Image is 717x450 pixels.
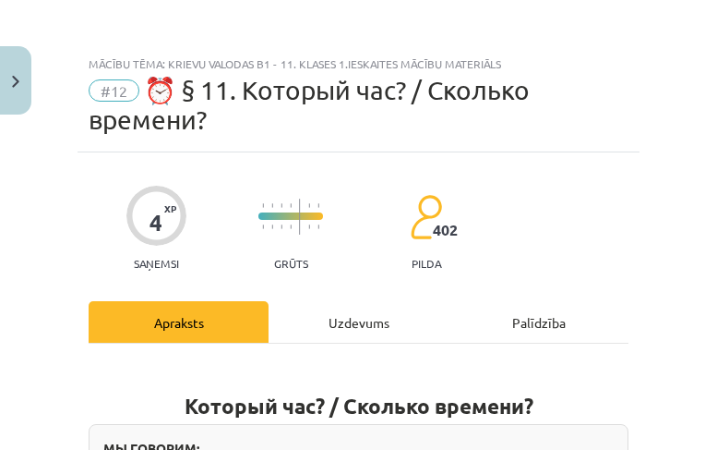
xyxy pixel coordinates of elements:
img: icon-short-line-57e1e144782c952c97e751825c79c345078a6d821885a25fce030b3d8c18986b.svg [290,225,292,229]
img: icon-short-line-57e1e144782c952c97e751825c79c345078a6d821885a25fce030b3d8c18986b.svg [281,203,282,208]
img: icon-short-line-57e1e144782c952c97e751825c79c345078a6d821885a25fce030b3d8c18986b.svg [308,203,310,208]
p: Grūts [274,257,308,270]
div: Uzdevums [269,301,448,343]
p: pilda [412,257,441,270]
img: icon-short-line-57e1e144782c952c97e751825c79c345078a6d821885a25fce030b3d8c18986b.svg [262,203,264,208]
span: XP [164,203,176,213]
img: icon-short-line-57e1e144782c952c97e751825c79c345078a6d821885a25fce030b3d8c18986b.svg [262,225,264,229]
strong: Который час? / Сколько времени? [185,393,533,420]
span: 402 [433,222,458,238]
div: Mācību tēma: Krievu valodas b1 - 11. klases 1.ieskaites mācību materiāls [89,57,628,70]
img: icon-long-line-d9ea69661e0d244f92f715978eff75569469978d946b2353a9bb055b3ed8787d.svg [299,199,301,235]
img: icon-short-line-57e1e144782c952c97e751825c79c345078a6d821885a25fce030b3d8c18986b.svg [271,225,273,229]
span: ⏰ § 11. Который час? / Сколько времени? [89,75,530,135]
div: Apraksts [89,301,269,343]
img: icon-close-lesson-0947bae3869378f0d4975bcd49f059093ad1ed9edebbc8119c70593378902aed.svg [12,76,19,88]
div: Palīdzība [448,301,628,343]
img: icon-short-line-57e1e144782c952c97e751825c79c345078a6d821885a25fce030b3d8c18986b.svg [317,203,319,208]
span: #12 [89,79,139,102]
img: icon-short-line-57e1e144782c952c97e751825c79c345078a6d821885a25fce030b3d8c18986b.svg [290,203,292,208]
img: students-c634bb4e5e11cddfef0936a35e636f08e4e9abd3cc4e673bd6f9a4125e45ecb1.svg [410,194,442,240]
p: Saņemsi [126,257,186,270]
img: icon-short-line-57e1e144782c952c97e751825c79c345078a6d821885a25fce030b3d8c18986b.svg [271,203,273,208]
div: 4 [149,210,162,236]
img: icon-short-line-57e1e144782c952c97e751825c79c345078a6d821885a25fce030b3d8c18986b.svg [317,225,319,229]
img: icon-short-line-57e1e144782c952c97e751825c79c345078a6d821885a25fce030b3d8c18986b.svg [281,225,282,229]
img: icon-short-line-57e1e144782c952c97e751825c79c345078a6d821885a25fce030b3d8c18986b.svg [308,225,310,229]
